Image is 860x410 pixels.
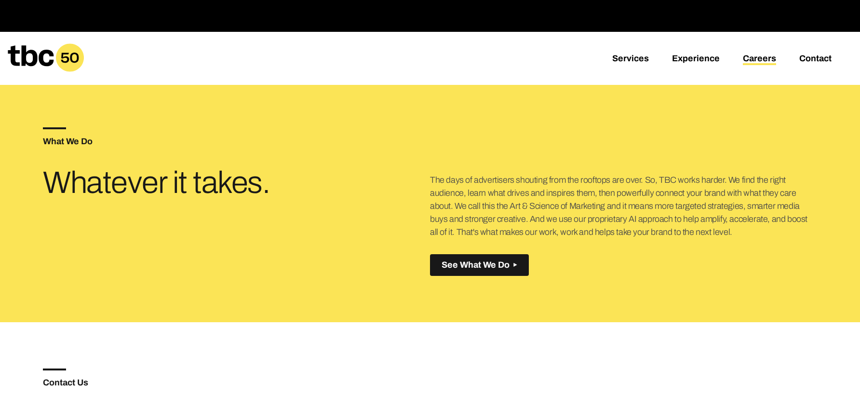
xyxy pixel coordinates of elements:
[743,54,776,65] a: Careers
[27,15,47,23] div: v 4.0.25
[8,65,84,75] a: Home
[442,260,510,270] span: See What We Do
[799,54,832,65] a: Contact
[25,25,106,33] div: Domain: [DOMAIN_NAME]
[97,56,105,64] img: tab_keywords_by_traffic_grey.svg
[15,15,23,23] img: logo_orange.svg
[43,169,301,197] h3: Whatever it takes.
[43,137,430,146] h5: What We Do
[15,25,23,33] img: website_grey.svg
[672,54,720,65] a: Experience
[43,378,430,387] h5: Contact Us
[612,54,649,65] a: Services
[28,56,36,64] img: tab_domain_overview_orange.svg
[108,57,159,63] div: Keywords by Traffic
[430,254,529,276] button: See What We Do
[430,174,817,239] p: The days of advertisers shouting from the rooftops are over. So, TBC works harder. We find the ri...
[39,57,86,63] div: Domain Overview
